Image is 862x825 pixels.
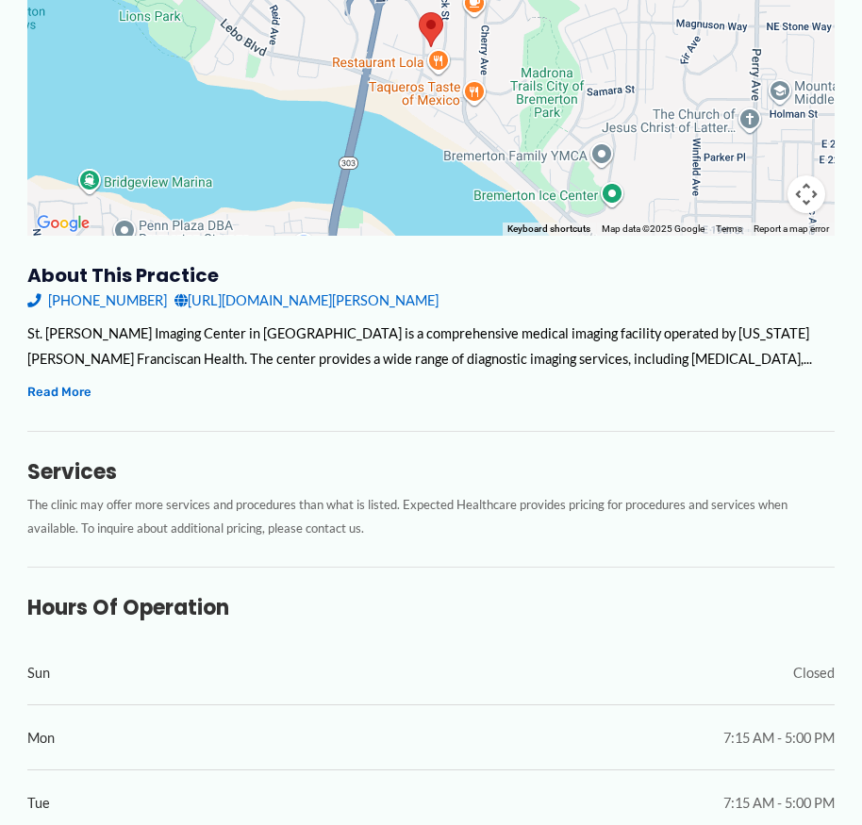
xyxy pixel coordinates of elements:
[32,211,94,236] img: Google
[602,223,705,234] span: Map data ©2025 Google
[723,790,835,816] span: 7:15 AM - 5:00 PM
[27,288,167,313] a: [PHONE_NUMBER]
[716,223,742,234] a: Terms
[27,493,835,539] p: The clinic may offer more services and procedures than what is listed. Expected Healthcare provid...
[723,725,835,751] span: 7:15 AM - 5:00 PM
[27,459,835,486] h3: Services
[27,263,835,288] h3: About this practice
[27,790,50,816] span: Tue
[27,660,50,685] span: Sun
[787,175,825,213] button: Map camera controls
[27,381,91,403] button: Read More
[32,211,94,236] a: Open this area in Google Maps (opens a new window)
[27,595,835,621] h3: Hours of Operation
[754,223,829,234] a: Report a map error
[507,223,590,236] button: Keyboard shortcuts
[27,321,835,371] div: St. [PERSON_NAME] Imaging Center in [GEOGRAPHIC_DATA] is a comprehensive medical imaging facility...
[793,660,835,685] span: Closed
[174,288,439,313] a: [URL][DOMAIN_NAME][PERSON_NAME]
[27,725,55,751] span: Mon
